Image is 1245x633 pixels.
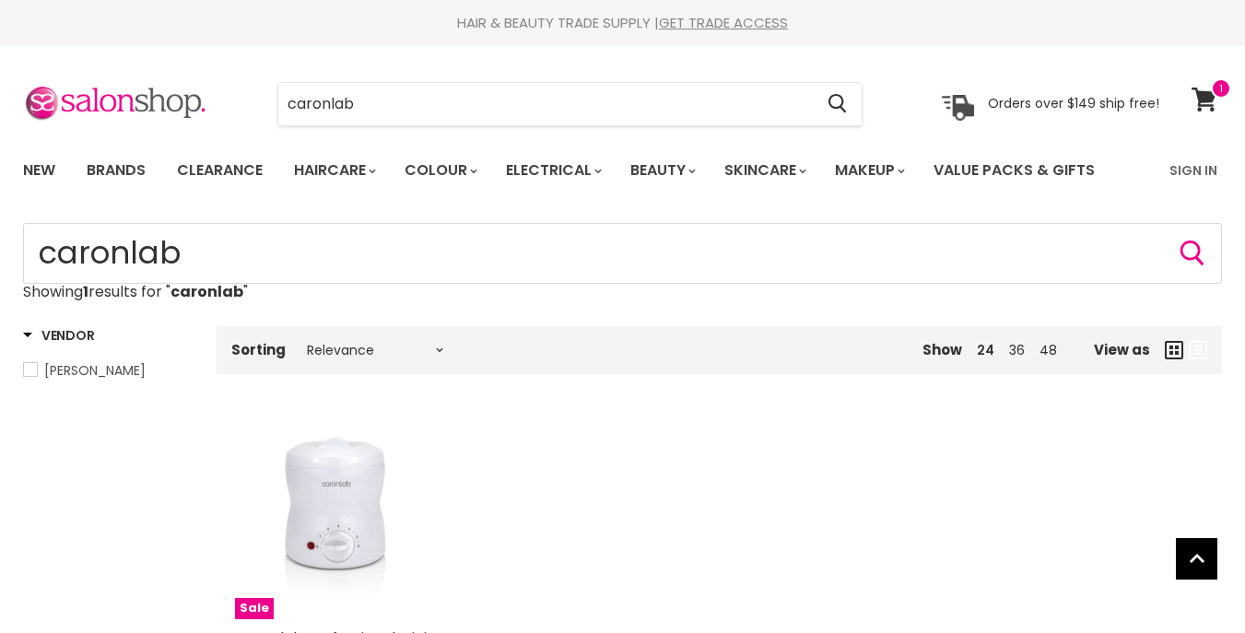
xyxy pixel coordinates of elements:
a: Haircare [280,151,387,190]
input: Search [23,223,1222,284]
a: Caronlab Professional Mini Wax Heater – 400mlSale [235,418,436,619]
ul: Main menu [9,144,1133,197]
span: Sale [235,598,274,619]
span: View as [1094,342,1150,358]
a: 36 [1009,341,1025,359]
a: 48 [1039,341,1057,359]
a: 24 [977,341,994,359]
a: New [9,151,69,190]
a: GET TRADE ACCESS [659,13,788,32]
button: Search [813,83,862,125]
input: Search [278,83,813,125]
a: Skincare [711,151,817,190]
img: Caronlab Professional Mini Wax Heater – 400ml [254,418,417,619]
form: Product [277,82,863,126]
button: Search [1178,239,1207,268]
a: Value Packs & Gifts [920,151,1109,190]
strong: 1 [83,281,88,302]
strong: caronlab [170,281,243,302]
a: Electrical [492,151,613,190]
p: Showing results for " " [23,284,1222,300]
a: Sign In [1158,151,1228,190]
span: Show [922,340,962,359]
a: Caron [23,360,194,381]
label: Sorting [231,342,286,358]
p: Orders over $149 ship free! [988,95,1159,111]
span: [PERSON_NAME] [44,361,146,380]
form: Product [23,223,1222,284]
h3: Vendor [23,326,94,345]
a: Clearance [163,151,276,190]
a: Colour [391,151,488,190]
a: Beauty [617,151,707,190]
a: Brands [73,151,159,190]
a: Makeup [821,151,916,190]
